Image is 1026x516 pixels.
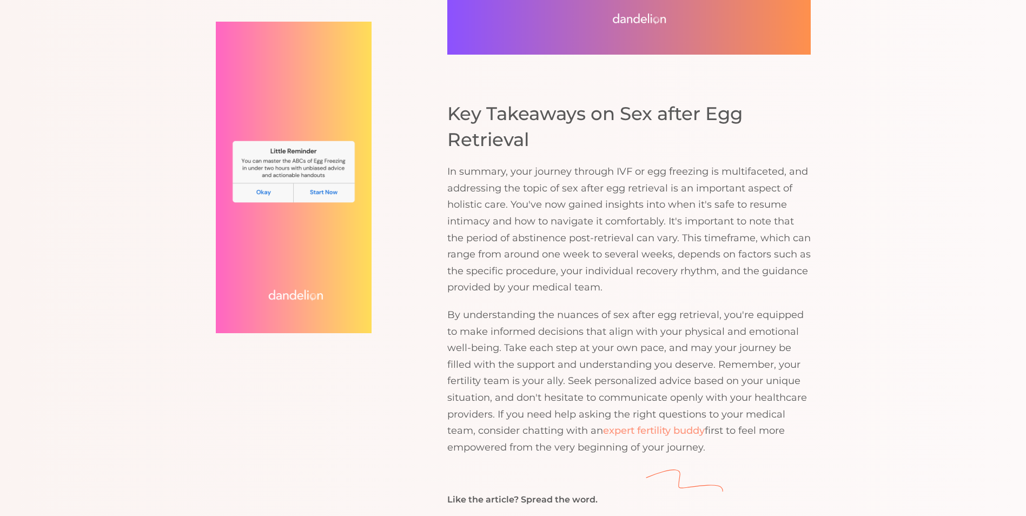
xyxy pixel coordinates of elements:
[447,493,811,506] div: Like the article? Spread the word.
[447,307,811,455] p: By understanding the nuances of sex after egg retrieval, you're equipped to make informed decisio...
[447,101,811,153] h2: Key Takeaways on Sex after Egg Retrieval
[216,22,372,333] img: dandelion-egg-freezing-reminder
[447,163,811,296] p: In summary, your journey through IVF or egg freezing is multifaceted, and addressing the topic of...
[603,425,705,436] a: expert fertility buddy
